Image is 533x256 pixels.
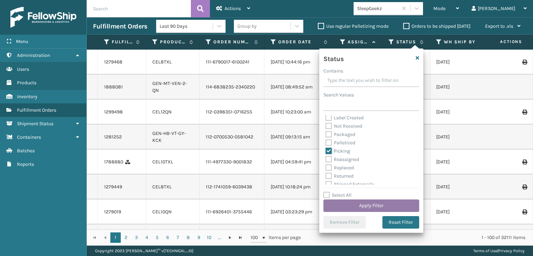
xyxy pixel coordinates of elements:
[264,125,334,150] td: [DATE] 09:13:15 am
[264,224,334,249] td: [DATE] 09:47:47 am
[162,232,173,243] a: 6
[430,174,499,199] td: [DATE]
[104,184,122,190] a: 1279449
[160,39,186,45] label: Product SKU
[121,232,131,243] a: 2
[17,80,36,86] span: Products
[200,125,264,150] td: 112-0700530-0581042
[396,39,416,45] label: Status
[325,115,364,121] label: Label Created
[17,161,34,167] span: Reports
[104,84,123,91] a: 1888081
[325,148,350,154] label: Picking
[318,23,389,29] label: Use regular Palletizing mode
[235,232,246,243] a: Go to the last page
[104,59,122,66] a: 1279468
[325,181,374,187] label: Shipped Externally
[473,246,525,256] div: |
[430,100,499,125] td: [DATE]
[152,159,173,165] a: CEL10TXL
[152,130,186,143] a: GEN-HB-VT-GY-KCK
[403,23,471,29] label: Orders to be shipped [DATE]
[382,216,419,229] button: Reset Filter
[444,39,486,45] label: WH Ship By Date
[264,50,334,75] td: [DATE] 10:44:16 pm
[325,156,359,162] label: Reassigned
[200,150,264,174] td: 111-4977330-9001832
[131,232,142,243] a: 3
[17,121,53,127] span: Shipment Status
[93,22,147,31] h3: Fulfillment Orders
[200,75,264,100] td: 114-6838235-2340220
[152,209,172,215] a: CEL10QN
[225,232,235,243] a: Go to the next page
[522,110,526,114] i: Print Label
[17,94,37,100] span: Inventory
[323,91,354,99] label: Search Values
[498,248,525,253] a: Privacy Policy
[17,66,29,72] span: Users
[17,52,50,58] span: Administration
[522,210,526,214] i: Print Label
[183,232,194,243] a: 8
[237,23,257,30] div: Group by
[325,123,362,129] label: Not Received
[323,216,366,229] button: Remove Filter
[104,109,123,116] a: 1299498
[433,6,446,11] span: Mode
[152,109,172,115] a: CEL12QN
[10,7,76,28] img: logo
[17,107,56,113] span: Fulfillment Orders
[264,150,334,174] td: [DATE] 04:59:41 pm
[264,199,334,224] td: [DATE] 03:23:29 pm
[430,75,499,100] td: [DATE]
[323,53,344,63] h4: Status
[142,232,152,243] a: 4
[227,235,233,240] span: Go to the next page
[213,39,251,45] label: Order Number
[522,160,526,164] i: Print Label
[357,5,398,12] div: SleepGeekz
[430,125,499,150] td: [DATE]
[200,174,264,199] td: 112-1741059-6039438
[325,131,355,137] label: Packaged
[95,246,193,256] p: Copyright 2023 [PERSON_NAME]™ v [TECHNICAL_ID]
[323,192,352,198] label: Select All
[204,232,214,243] a: 10
[264,75,334,100] td: [DATE] 08:49:52 am
[194,232,204,243] a: 9
[278,39,320,45] label: Order Date
[17,134,41,140] span: Containers
[264,174,334,199] td: [DATE] 10:18:24 pm
[323,75,419,87] input: Type the text you wish to filter on
[251,232,301,243] span: items per page
[110,232,121,243] a: 1
[478,36,526,48] span: Actions
[160,23,213,30] div: Last 90 Days
[104,134,122,140] a: 1281252
[152,232,162,243] a: 5
[522,60,526,65] i: Print Label
[200,224,264,249] td: 111-9984249-2695419
[430,224,499,249] td: [DATE]
[251,234,261,241] span: 100
[325,140,355,146] label: Palletized
[325,165,354,171] label: Replaced
[214,232,225,243] a: ...
[323,199,419,212] button: Apply Filter
[152,59,172,65] a: CEL8TXL
[16,39,28,44] span: Menu
[200,199,264,224] td: 111-6926401-3755446
[200,50,264,75] td: 111-6790017-6100241
[522,185,526,189] i: Print Label
[200,100,264,125] td: 112-0398351-0716255
[17,148,35,154] span: Batches
[485,23,513,29] span: Export to .xls
[264,100,334,125] td: [DATE] 10:23:00 am
[430,199,499,224] td: [DATE]
[152,80,187,93] a: GEN-MT-VEN-2-QN
[238,235,243,240] span: Go to the last page
[348,39,369,45] label: Assigned Carrier Service
[173,232,183,243] a: 7
[152,184,172,190] a: CEL8TXL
